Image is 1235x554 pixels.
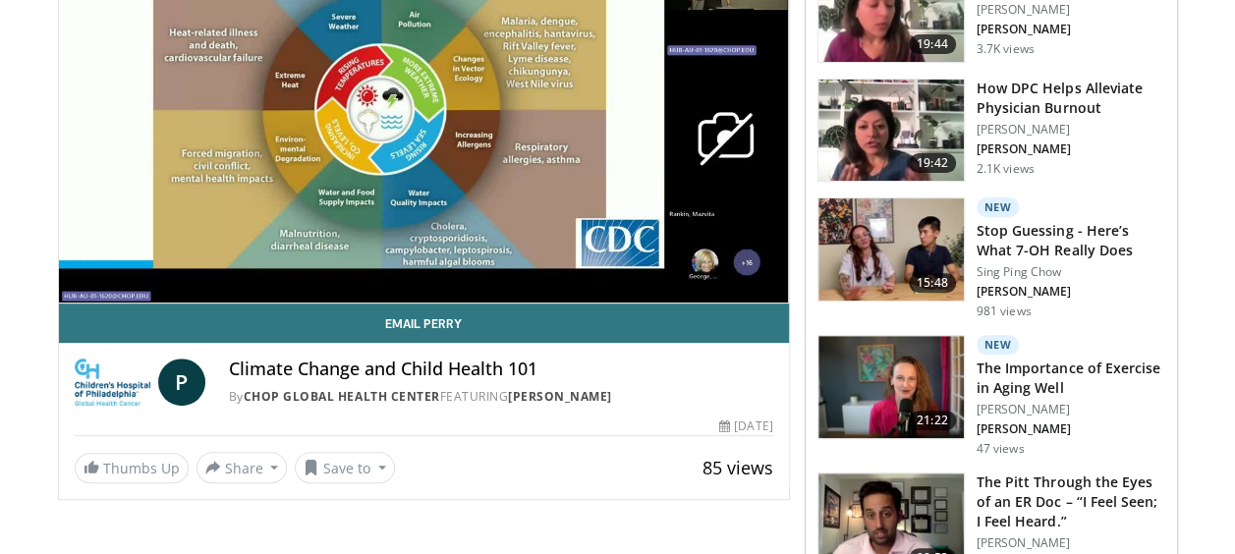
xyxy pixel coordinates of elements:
h3: The Pitt Through the Eyes of an ER Doc – “I Feel Seen; I Feel Heard.” [977,472,1165,531]
p: [PERSON_NAME] [977,421,1165,437]
p: [PERSON_NAME] [977,2,1165,18]
div: By FEATURING [229,388,773,406]
p: 47 views [977,441,1025,457]
img: CHOP Global Health Center [75,359,150,406]
p: [PERSON_NAME] [977,22,1165,37]
a: Email Perry [59,304,789,343]
a: Thumbs Up [75,453,189,483]
img: d288e91f-868e-4518-b99c-ec331a88479d.150x105_q85_crop-smart_upscale.jpg [818,336,964,438]
a: [PERSON_NAME] [508,388,612,405]
button: Save to [295,452,395,483]
span: 19:42 [909,153,956,173]
p: [PERSON_NAME] [977,122,1165,138]
h3: Stop Guessing - Here’s What 7-OH Really Does [977,221,1165,260]
h3: The Importance of Exercise in Aging Well [977,359,1165,398]
p: Sing Ping Chow [977,264,1165,280]
span: 19:44 [909,34,956,54]
p: [PERSON_NAME] [977,284,1165,300]
p: 2.1K views [977,161,1035,177]
p: [PERSON_NAME] [977,402,1165,417]
img: 74f48e99-7be1-4805-91f5-c50674ee60d2.150x105_q85_crop-smart_upscale.jpg [818,198,964,301]
a: CHOP Global Health Center [244,388,440,405]
span: 21:22 [909,411,956,430]
div: [DATE] [719,417,772,435]
h3: How DPC Helps Alleviate Physician Burnout [977,79,1165,118]
a: 15:48 New Stop Guessing - Here’s What 7-OH Really Does Sing Ping Chow [PERSON_NAME] 981 views [817,197,1165,319]
p: [PERSON_NAME] [977,535,1165,551]
img: 8c03ed1f-ed96-42cb-9200-2a88a5e9b9ab.150x105_q85_crop-smart_upscale.jpg [818,80,964,182]
a: 21:22 New The Importance of Exercise in Aging Well [PERSON_NAME] [PERSON_NAME] 47 views [817,335,1165,457]
a: 19:42 How DPC Helps Alleviate Physician Burnout [PERSON_NAME] [PERSON_NAME] 2.1K views [817,79,1165,183]
span: 85 views [702,456,773,479]
p: New [977,197,1020,217]
p: 3.7K views [977,41,1035,57]
p: New [977,335,1020,355]
p: 981 views [977,304,1032,319]
span: 15:48 [909,273,956,293]
h4: Climate Change and Child Health 101 [229,359,773,380]
a: P [158,359,205,406]
p: [PERSON_NAME] [977,141,1165,157]
button: Share [196,452,288,483]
